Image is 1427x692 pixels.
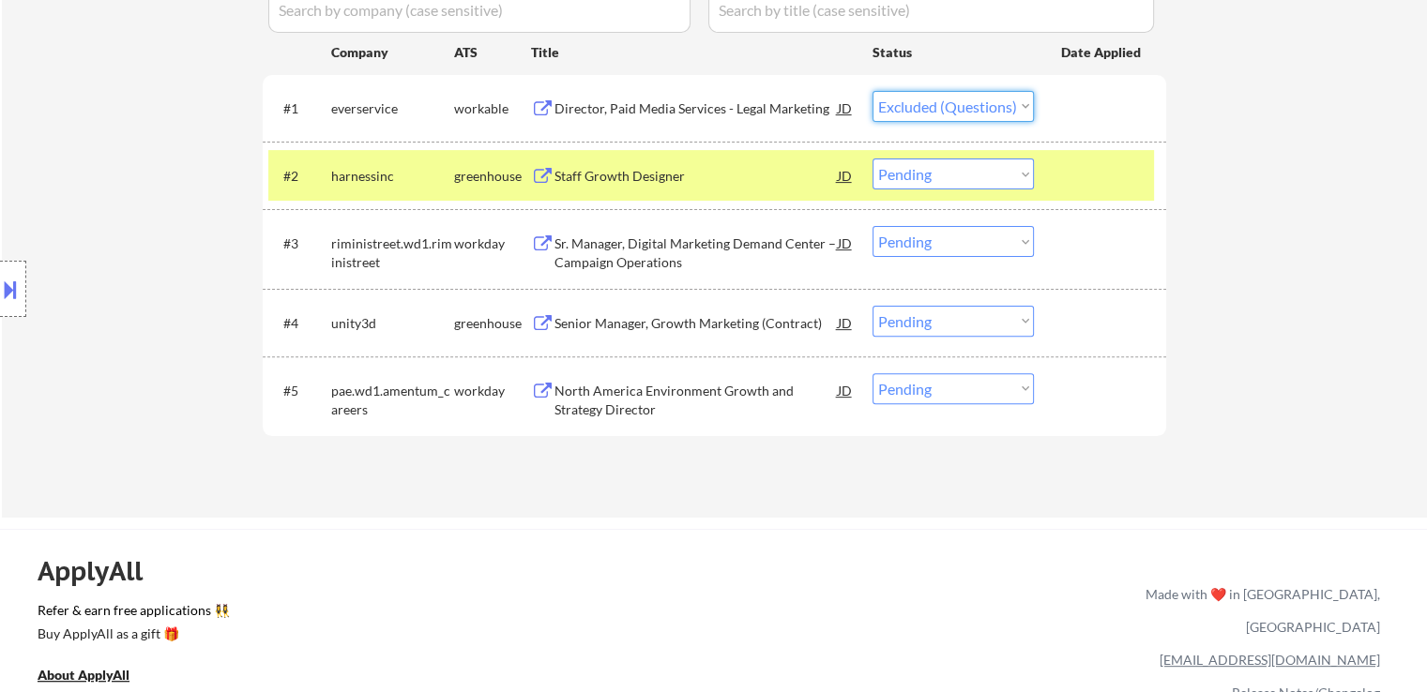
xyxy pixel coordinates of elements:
[454,167,531,186] div: greenhouse
[38,555,164,587] div: ApplyAll
[836,306,855,339] div: JD
[554,234,838,271] div: Sr. Manager, Digital Marketing Demand Center – Campaign Operations
[836,226,855,260] div: JD
[554,99,838,118] div: Director, Paid Media Services - Legal Marketing
[38,667,129,683] u: About ApplyAll
[454,234,531,253] div: workday
[38,604,753,624] a: Refer & earn free applications 👯‍♀️
[554,382,838,418] div: North America Environment Growth and Strategy Director
[836,158,855,192] div: JD
[331,167,454,186] div: harnessinc
[454,99,531,118] div: workable
[283,99,316,118] div: #1
[531,43,855,62] div: Title
[331,99,454,118] div: everservice
[1160,652,1380,668] a: [EMAIL_ADDRESS][DOMAIN_NAME]
[331,234,454,271] div: riministreet.wd1.riministreet
[38,665,156,688] a: About ApplyAll
[554,314,838,333] div: Senior Manager, Growth Marketing (Contract)
[454,382,531,400] div: workday
[873,35,1034,68] div: Status
[554,167,838,186] div: Staff Growth Designer
[331,43,454,62] div: Company
[38,624,225,647] a: Buy ApplyAll as a gift 🎁
[836,91,855,125] div: JD
[331,314,454,333] div: unity3d
[454,43,531,62] div: ATS
[1138,578,1380,643] div: Made with ❤️ in [GEOGRAPHIC_DATA], [GEOGRAPHIC_DATA]
[1061,43,1144,62] div: Date Applied
[331,382,454,418] div: pae.wd1.amentum_careers
[454,314,531,333] div: greenhouse
[836,373,855,407] div: JD
[38,627,225,640] div: Buy ApplyAll as a gift 🎁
